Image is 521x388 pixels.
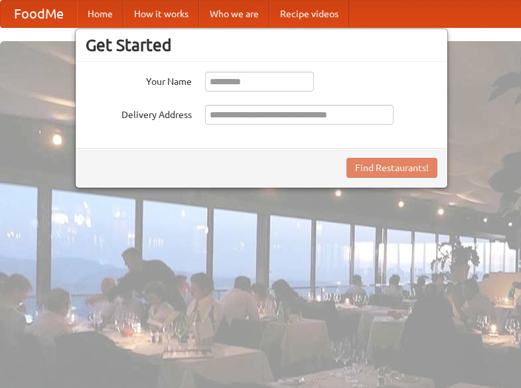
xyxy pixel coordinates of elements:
[123,1,199,27] a: How it works
[77,1,123,27] a: Home
[86,72,192,88] label: Your Name
[86,105,192,121] label: Delivery Address
[1,1,77,27] a: FoodMe
[346,158,437,178] button: Find Restaurants!
[86,35,437,55] h3: Get Started
[269,1,349,27] a: Recipe videos
[199,1,269,27] a: Who we are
